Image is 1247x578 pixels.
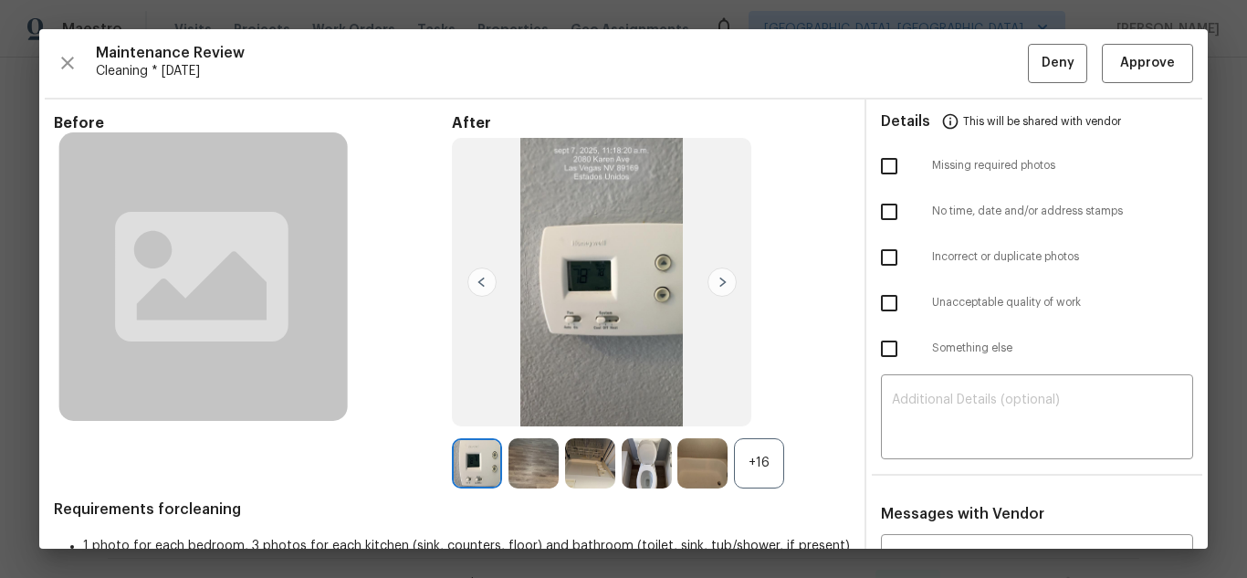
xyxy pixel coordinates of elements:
[707,268,737,297] img: right-chevron-button-url
[96,62,1028,80] span: Cleaning * [DATE]
[54,114,452,132] span: Before
[83,537,850,555] li: 1 photo for each bedroom, 3 photos for each kitchen (sink, counters, floor) and bathroom (toilet,...
[467,268,497,297] img: left-chevron-button-url
[881,507,1044,521] span: Messages with Vendor
[1102,44,1193,83] button: Approve
[932,158,1193,173] span: Missing required photos
[54,500,850,519] span: Requirements for cleaning
[866,280,1208,326] div: Unacceptable quality of work
[932,204,1193,219] span: No time, date and/or address stamps
[932,295,1193,310] span: Unacceptable quality of work
[932,249,1193,265] span: Incorrect or duplicate photos
[734,438,784,489] div: +16
[96,44,1028,62] span: Maintenance Review
[963,100,1121,143] span: This will be shared with vendor
[1120,52,1175,75] span: Approve
[866,326,1208,372] div: Something else
[1028,44,1087,83] button: Deny
[866,143,1208,189] div: Missing required photos
[452,114,850,132] span: After
[932,341,1193,356] span: Something else
[881,100,930,143] span: Details
[866,189,1208,235] div: No time, date and/or address stamps
[1042,52,1074,75] span: Deny
[866,235,1208,280] div: Incorrect or duplicate photos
